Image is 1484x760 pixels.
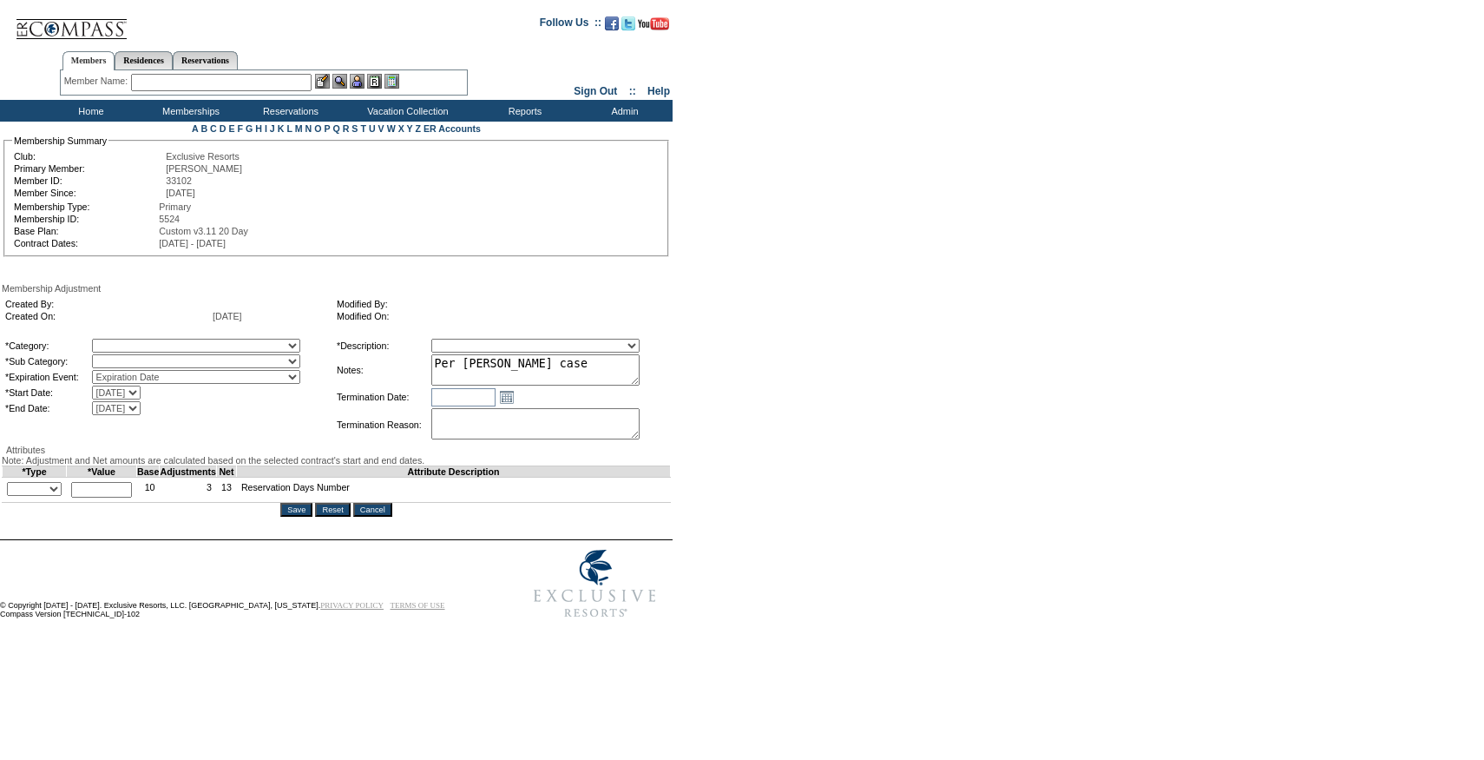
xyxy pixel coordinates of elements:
[137,478,160,503] td: 10
[517,540,673,627] img: Exclusive Resorts
[2,283,671,294] div: Membership Adjustment
[337,311,661,321] td: Modified On:
[270,123,275,134] a: J
[3,466,67,478] td: *Type
[2,445,671,455] div: Attributes
[305,123,312,134] a: N
[605,22,619,32] a: Become our fan on Facebook
[621,17,635,30] img: Follow us on Twitter
[115,51,173,69] a: Residences
[236,466,670,478] td: Attribute Description
[14,175,164,186] td: Member ID:
[5,370,90,384] td: *Expiration Event:
[213,311,242,321] span: [DATE]
[217,478,237,503] td: 13
[210,123,217,134] a: C
[5,339,90,353] td: *Category:
[415,123,421,134] a: Z
[540,15,601,36] td: Follow Us ::
[350,74,364,89] img: Impersonate
[159,226,247,236] span: Custom v3.11 20 Day
[315,503,350,517] input: Reset
[337,408,430,441] td: Termination Reason:
[407,123,413,134] a: Y
[237,123,243,134] a: F
[497,387,516,406] a: Open the calendar popup.
[64,74,131,89] div: Member Name:
[337,339,430,353] td: *Description:
[15,4,128,40] img: Compass Home
[67,466,137,478] td: *Value
[246,123,253,134] a: G
[351,123,358,134] a: S
[647,85,670,97] a: Help
[14,214,157,224] td: Membership ID:
[217,466,237,478] td: Net
[337,299,661,309] td: Modified By:
[62,51,115,70] a: Members
[315,74,330,89] img: b_edit.gif
[378,123,384,134] a: V
[14,202,157,212] td: Membership Type:
[159,202,191,212] span: Primary
[343,123,350,134] a: R
[159,238,226,248] span: [DATE] - [DATE]
[337,354,430,386] td: Notes:
[137,466,160,478] td: Base
[367,74,382,89] img: Reservations
[14,188,164,198] td: Member Since:
[5,354,90,368] td: *Sub Category:
[166,175,192,186] span: 33102
[239,100,338,122] td: Reservations
[14,151,164,162] td: Club:
[605,17,619,30] img: Become our fan on Facebook
[278,123,285,134] a: K
[2,455,671,466] div: Note: Adjustment and Net amounts are calculated based on the selected contract's start and end da...
[424,123,481,134] a: ER Accounts
[320,601,384,610] a: PRIVACY POLICY
[160,466,217,478] td: Adjustments
[220,123,227,134] a: D
[473,100,573,122] td: Reports
[14,226,157,236] td: Base Plan:
[638,22,669,32] a: Subscribe to our YouTube Channel
[638,17,669,30] img: Subscribe to our YouTube Channel
[574,85,617,97] a: Sign Out
[360,123,366,134] a: T
[5,401,90,415] td: *End Date:
[228,123,234,134] a: E
[629,85,636,97] span: ::
[14,238,157,248] td: Contract Dates:
[166,151,240,162] span: Exclusive Resorts
[286,123,292,134] a: L
[39,100,139,122] td: Home
[236,478,670,503] td: Reservation Days Number
[5,311,211,321] td: Created On:
[265,123,267,134] a: I
[14,163,164,174] td: Primary Member:
[5,299,211,309] td: Created By:
[384,74,399,89] img: b_calculator.gif
[192,123,198,134] a: A
[160,478,217,503] td: 3
[387,123,396,134] a: W
[621,22,635,32] a: Follow us on Twitter
[12,135,108,146] legend: Membership Summary
[159,214,180,224] span: 5524
[5,386,90,400] td: *Start Date:
[200,123,207,134] a: B
[280,503,312,517] input: Save
[573,100,673,122] td: Admin
[338,100,473,122] td: Vacation Collection
[314,123,321,134] a: O
[369,123,376,134] a: U
[295,123,303,134] a: M
[353,503,392,517] input: Cancel
[166,188,195,198] span: [DATE]
[337,387,430,406] td: Termination Date:
[391,601,445,610] a: TERMS OF USE
[325,123,331,134] a: P
[398,123,404,134] a: X
[173,51,238,69] a: Reservations
[332,74,347,89] img: View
